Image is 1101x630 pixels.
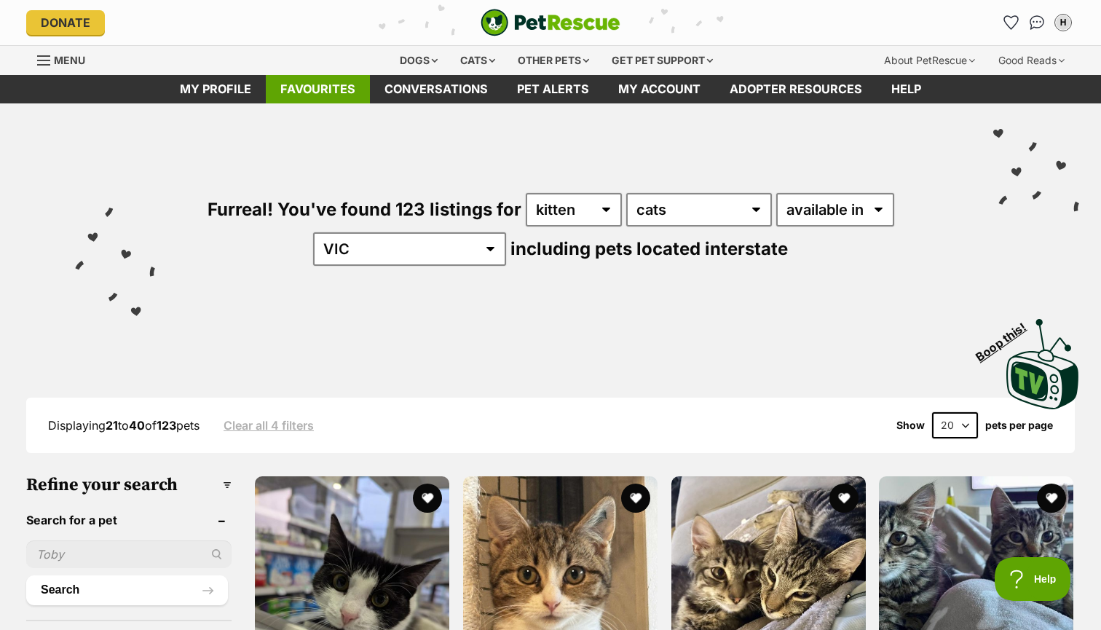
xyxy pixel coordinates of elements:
[508,46,599,75] div: Other pets
[1006,319,1079,409] img: PetRescue TV logo
[715,75,877,103] a: Adopter resources
[985,420,1053,431] label: pets per page
[208,199,521,220] span: Furreal! You've found 123 listings for
[450,46,505,75] div: Cats
[1056,15,1070,30] div: H
[26,575,228,605] button: Search
[988,46,1075,75] div: Good Reads
[26,540,232,568] input: Toby
[1030,15,1045,30] img: chat-41dd97257d64d25036548639549fe6c8038ab92f7586957e7f3b1b290dea8141.svg
[1051,11,1075,34] button: My account
[510,238,788,259] span: including pets located interstate
[413,484,442,513] button: favourite
[974,311,1041,363] span: Boop this!
[26,10,105,35] a: Donate
[26,475,232,495] h3: Refine your search
[54,54,85,66] span: Menu
[106,418,118,433] strong: 21
[48,418,200,433] span: Displaying to of pets
[266,75,370,103] a: Favourites
[165,75,266,103] a: My profile
[877,75,936,103] a: Help
[129,418,145,433] strong: 40
[999,11,1022,34] a: Favourites
[1006,306,1079,412] a: Boop this!
[481,9,620,36] a: PetRescue
[157,418,176,433] strong: 123
[224,419,314,432] a: Clear all 4 filters
[621,484,650,513] button: favourite
[604,75,715,103] a: My account
[995,557,1072,601] iframe: Help Scout Beacon - Open
[1025,11,1049,34] a: Conversations
[896,420,925,431] span: Show
[502,75,604,103] a: Pet alerts
[481,9,620,36] img: logo-cat-932fe2b9b8326f06289b0f2fb663e598f794de774fb13d1741a6617ecf9a85b4.svg
[601,46,723,75] div: Get pet support
[874,46,985,75] div: About PetRescue
[26,513,232,527] header: Search for a pet
[1037,484,1066,513] button: favourite
[390,46,448,75] div: Dogs
[370,75,502,103] a: conversations
[829,484,858,513] button: favourite
[999,11,1075,34] ul: Account quick links
[37,46,95,72] a: Menu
